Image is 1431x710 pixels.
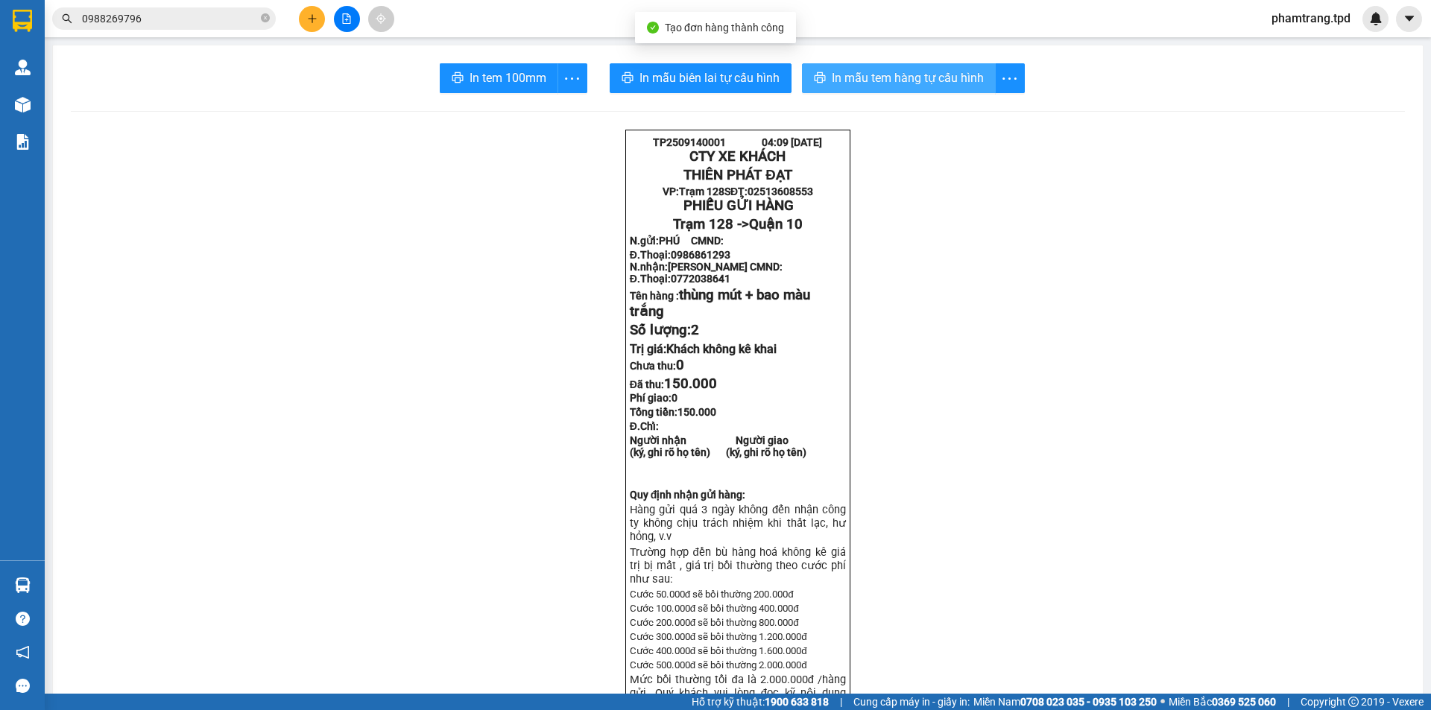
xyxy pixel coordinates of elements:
[668,261,783,273] span: [PERSON_NAME] CMND:
[630,434,789,446] strong: Người nhận Người giao
[630,589,794,600] span: Cước 50.000đ sẽ bồi thường 200.000đ
[1348,697,1359,707] span: copyright
[762,136,789,148] span: 04:09
[630,360,684,372] strong: Chưa thu:
[15,577,31,593] img: warehouse-icon
[1369,12,1383,25] img: icon-new-feature
[663,186,813,197] strong: VP: SĐT:
[452,72,464,86] span: printer
[630,659,807,671] span: Cước 500.000đ sẽ bồi thường 2.000.000đ
[639,69,780,87] span: In mẫu biên lai tự cấu hình
[1396,6,1422,32] button: caret-down
[630,617,799,628] span: Cước 200.000đ sẽ bồi thường 800.000đ
[62,13,72,24] span: search
[1212,696,1276,708] strong: 0369 525 060
[630,603,799,614] span: Cước 100.000đ sẽ bồi thường 400.000đ
[11,96,134,114] div: 40.000
[142,31,244,66] div: HD COMPUTER
[691,322,699,338] span: 2
[630,503,846,543] span: Hàng gửi quá 3 ngày không đến nhận công ty không chịu trách nhiệm khi thất lạc, hư hỏn...
[853,694,970,710] span: Cung cấp máy in - giấy in:
[1160,699,1165,705] span: ⚪️
[666,342,777,356] span: Khách không kê khai
[840,694,842,710] span: |
[299,6,325,32] button: plus
[630,631,807,642] span: Cước 300.000đ sẽ bồi thường 1.200.000đ
[664,375,717,392] span: 150.000
[630,249,730,261] strong: Đ.Thoại:
[15,60,31,75] img: warehouse-icon
[376,13,386,24] span: aim
[748,186,813,197] span: 02513608553
[630,342,777,356] span: Trị giá:
[334,6,360,32] button: file-add
[802,63,996,93] button: printerIn mẫu tem hàng tự cấu hình
[13,31,132,48] div: [PERSON_NAME]
[16,645,30,659] span: notification
[13,69,132,87] div: 075095006526
[692,694,829,710] span: Hỗ trợ kỹ thuật:
[672,392,677,404] span: 0
[677,406,716,418] span: 150.000
[630,378,717,390] strong: Đã thu:
[630,446,806,458] strong: (ký, ghi rõ họ tên) (ký, ghi rõ họ tên)
[13,13,132,31] div: Trạm 128
[13,14,36,30] span: Gửi:
[261,12,270,26] span: close-circle
[142,14,178,30] span: Nhận:
[653,136,726,148] span: TP2509140001
[557,63,587,93] button: more
[630,406,716,418] span: Tổng tiền:
[630,287,810,320] span: thùng mút + bao màu trắng
[630,235,724,247] strong: N.gửi:
[676,357,684,373] span: 0
[1020,696,1157,708] strong: 0708 023 035 - 0935 103 250
[671,249,730,261] span: 0986861293
[630,645,807,656] span: Cước 400.000đ sẽ bồi thường 1.600.000đ
[1260,9,1362,28] span: phamtrang.tpd
[11,98,34,113] span: CR :
[1169,694,1276,710] span: Miền Bắc
[630,392,677,404] strong: Phí giao:
[1403,12,1416,25] span: caret-down
[791,136,822,148] span: [DATE]
[440,63,558,93] button: printerIn tem 100mm
[749,216,803,232] span: Quận 10
[630,290,810,318] strong: Tên hàng :
[832,69,984,87] span: In mẫu tem hàng tự cấu hình
[261,13,270,22] span: close-circle
[765,696,829,708] strong: 1900 633 818
[15,97,31,112] img: warehouse-icon
[622,72,634,86] span: printer
[996,69,1024,88] span: more
[630,545,846,586] span: Trường hợp đền bù hàng hoá không kê giá trị bị mất , giá trị bồi thường theo cước phí như sau:
[142,13,244,31] div: Quận 10
[630,489,746,501] strong: Quy định nhận gửi hàng:
[610,63,792,93] button: printerIn mẫu biên lai tự cấu hình
[368,6,394,32] button: aim
[16,612,30,626] span: question-circle
[15,134,31,150] img: solution-icon
[630,273,730,285] strong: Đ.Thoại:
[679,186,724,197] span: Trạm 128
[1287,694,1289,710] span: |
[671,273,730,285] span: 0772038641
[341,13,352,24] span: file-add
[470,69,546,87] span: In tem 100mm
[13,10,32,32] img: logo-vxr
[630,261,783,273] strong: N.nhận:
[16,679,30,693] span: message
[82,10,258,27] input: Tìm tên, số ĐT hoặc mã đơn
[630,420,659,432] span: Đ.Chỉ:
[673,216,803,232] span: Trạm 128 ->
[689,148,786,165] strong: CTY XE KHÁCH
[630,322,699,338] span: Số lượng:
[973,694,1157,710] span: Miền Nam
[647,22,659,34] span: check-circle
[558,69,587,88] span: more
[683,167,792,183] strong: THIÊN PHÁT ĐẠT
[665,22,784,34] span: Tạo đơn hàng thành công
[659,235,724,247] span: PHÚ CMND:
[683,197,794,214] span: PHIẾU GỬI HÀNG
[995,63,1025,93] button: more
